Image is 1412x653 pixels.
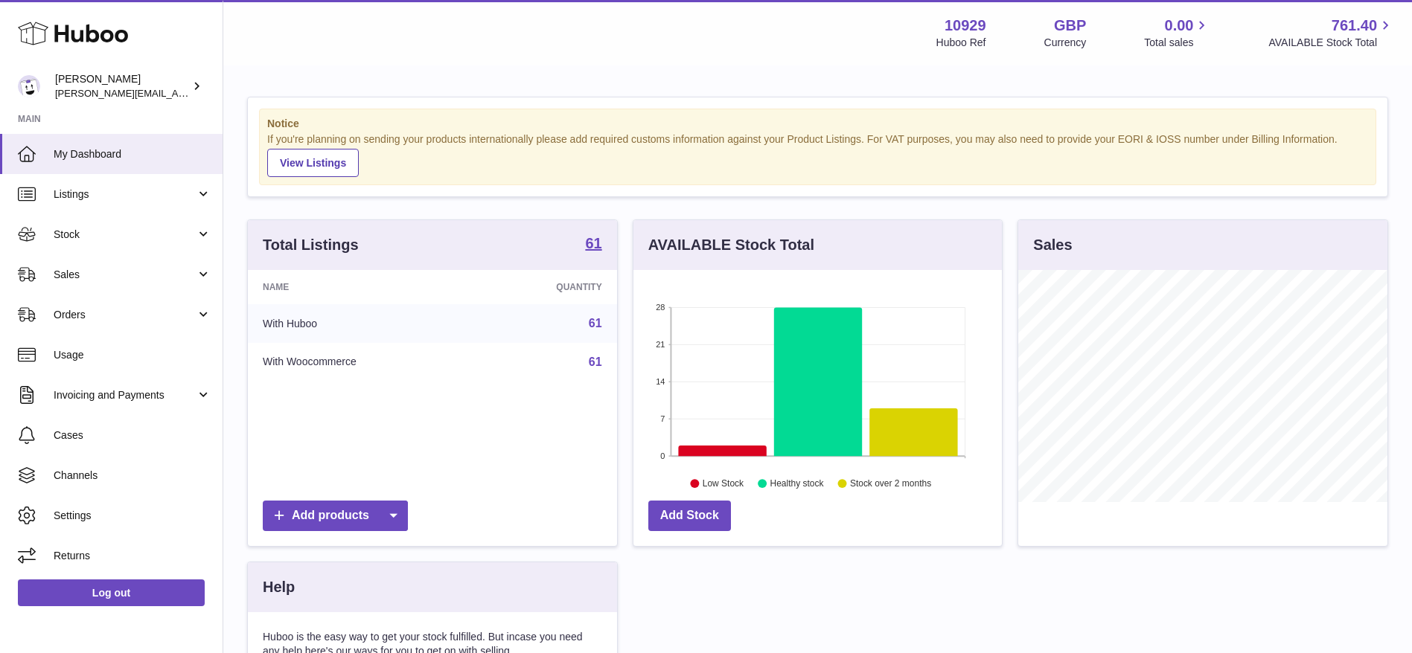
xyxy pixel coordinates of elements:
h3: Sales [1033,235,1072,255]
td: With Huboo [248,304,477,343]
th: Name [248,270,477,304]
div: Currency [1044,36,1087,50]
span: Returns [54,549,211,563]
strong: Notice [267,117,1368,131]
text: 7 [660,414,665,423]
a: Add products [263,501,408,531]
div: If you're planning on sending your products internationally please add required customs informati... [267,132,1368,177]
a: 61 [589,356,602,368]
th: Quantity [477,270,617,304]
a: 761.40 AVAILABLE Stock Total [1268,16,1394,50]
span: [PERSON_NAME][EMAIL_ADDRESS][DOMAIN_NAME] [55,87,298,99]
text: 28 [656,303,665,312]
span: Cases [54,428,211,443]
a: 0.00 Total sales [1144,16,1210,50]
span: Channels [54,469,211,483]
text: Low Stock [703,478,744,489]
span: Orders [54,308,196,322]
text: 0 [660,451,665,460]
a: View Listings [267,149,359,177]
span: My Dashboard [54,147,211,161]
span: 761.40 [1332,16,1377,36]
text: 14 [656,377,665,386]
h3: Help [263,577,295,597]
h3: AVAILABLE Stock Total [648,235,814,255]
span: Stock [54,228,196,242]
a: Log out [18,579,205,606]
span: 0.00 [1165,16,1194,36]
strong: 10929 [945,16,986,36]
text: 21 [656,340,665,349]
span: Total sales [1144,36,1210,50]
strong: GBP [1054,16,1086,36]
div: Huboo Ref [936,36,986,50]
a: Add Stock [648,501,731,531]
a: 61 [585,236,601,254]
strong: 61 [585,236,601,251]
text: Stock over 2 months [850,478,931,489]
a: 61 [589,317,602,329]
span: Invoicing and Payments [54,388,196,402]
span: AVAILABLE Stock Total [1268,36,1394,50]
img: thomas@otesports.co.uk [18,75,40,97]
span: Listings [54,187,196,202]
h3: Total Listings [263,235,359,255]
td: With Woocommerce [248,343,477,382]
span: Settings [54,509,211,523]
span: Usage [54,348,211,362]
span: Sales [54,268,196,282]
div: [PERSON_NAME] [55,72,189,100]
text: Healthy stock [770,478,824,489]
